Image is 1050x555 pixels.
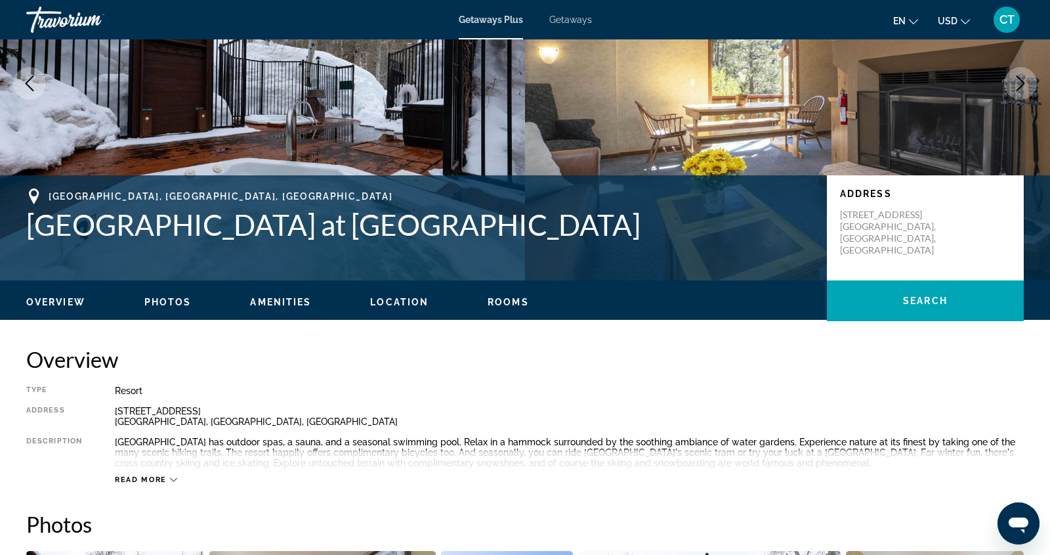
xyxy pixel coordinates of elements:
span: USD [938,16,957,26]
span: [GEOGRAPHIC_DATA], [GEOGRAPHIC_DATA], [GEOGRAPHIC_DATA] [49,191,392,202]
a: Getaways Plus [459,14,523,25]
button: User Menu [990,6,1024,33]
span: CT [999,13,1015,26]
button: Location [370,296,429,308]
span: Overview [26,297,85,307]
div: Description [26,437,82,468]
button: Rooms [488,296,529,308]
div: Resort [115,386,1024,396]
h2: Overview [26,346,1024,372]
button: Photos [144,296,192,308]
div: Type [26,386,82,396]
div: [STREET_ADDRESS] [GEOGRAPHIC_DATA], [GEOGRAPHIC_DATA], [GEOGRAPHIC_DATA] [115,406,1024,427]
span: Search [903,296,948,306]
button: Previous image [13,67,46,100]
p: [STREET_ADDRESS] [GEOGRAPHIC_DATA], [GEOGRAPHIC_DATA], [GEOGRAPHIC_DATA] [840,209,945,256]
a: Getaways [549,14,592,25]
h1: [GEOGRAPHIC_DATA] at [GEOGRAPHIC_DATA] [26,208,814,242]
span: Read more [115,476,167,484]
span: en [893,16,906,26]
button: Read more [115,475,177,485]
span: Photos [144,297,192,307]
p: Address [840,189,1011,199]
button: Change currency [938,11,970,30]
span: Location [370,297,429,307]
iframe: Button to launch messaging window [997,502,1039,544]
a: Travorium [26,3,157,37]
button: Change language [893,11,918,30]
button: Next image [1004,67,1037,100]
button: Overview [26,296,85,308]
span: Amenities [250,297,311,307]
h2: Photos [26,511,1024,537]
button: Amenities [250,296,311,308]
button: Search [827,280,1024,321]
span: Rooms [488,297,529,307]
div: [GEOGRAPHIC_DATA] has outdoor spas, a sauna, and a seasonal swimming pool. Relax in a hammock sur... [115,437,1024,468]
div: Address [26,406,82,427]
